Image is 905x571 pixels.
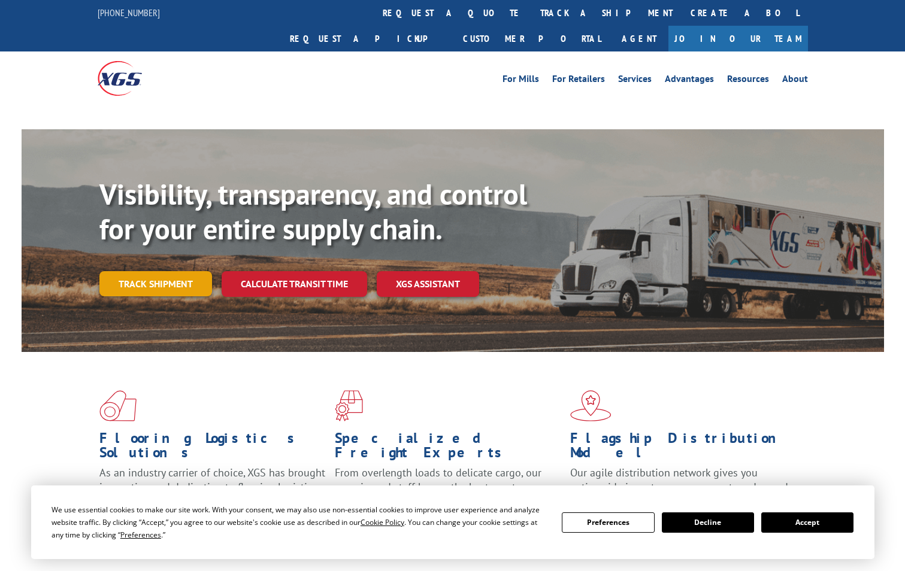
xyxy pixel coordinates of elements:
[562,512,654,533] button: Preferences
[503,74,539,87] a: For Mills
[99,390,137,421] img: xgs-icon-total-supply-chain-intelligence-red
[99,175,527,247] b: Visibility, transparency, and control for your entire supply chain.
[454,26,610,51] a: Customer Portal
[662,512,754,533] button: Decline
[552,74,605,87] a: For Retailers
[120,530,161,540] span: Preferences
[52,503,547,541] div: We use essential cookies to make our site work. With your consent, we may also use non-essential ...
[99,466,325,508] span: As an industry carrier of choice, XGS has brought innovation and dedication to flooring logistics...
[377,271,479,297] a: XGS ASSISTANT
[99,271,212,296] a: Track shipment
[610,26,668,51] a: Agent
[99,431,326,466] h1: Flooring Logistics Solutions
[618,74,652,87] a: Services
[782,74,808,87] a: About
[98,7,160,19] a: [PHONE_NUMBER]
[335,466,561,519] p: From overlength loads to delicate cargo, our experienced staff knows the best way to move your fr...
[570,390,612,421] img: xgs-icon-flagship-distribution-model-red
[31,485,874,559] div: Cookie Consent Prompt
[570,431,797,466] h1: Flagship Distribution Model
[361,517,404,527] span: Cookie Policy
[281,26,454,51] a: Request a pickup
[335,390,363,421] img: xgs-icon-focused-on-flooring-red
[222,271,367,297] a: Calculate transit time
[665,74,714,87] a: Advantages
[668,26,808,51] a: Join Our Team
[727,74,769,87] a: Resources
[335,431,561,466] h1: Specialized Freight Experts
[570,466,791,494] span: Our agile distribution network gives you nationwide inventory management on demand.
[761,512,853,533] button: Accept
